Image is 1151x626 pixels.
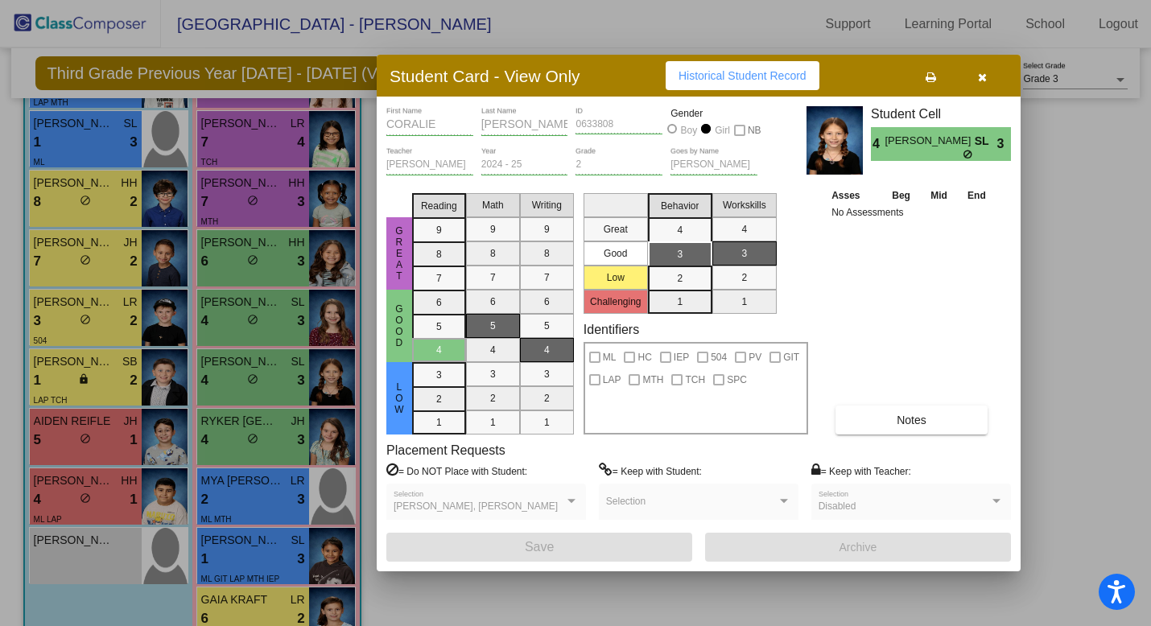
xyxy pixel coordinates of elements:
div: Girl [714,123,730,138]
span: PV [749,348,761,367]
span: Historical Student Record [679,69,807,82]
th: Asses [827,187,881,204]
span: 4 [871,134,885,154]
input: grade [575,159,662,171]
span: LAP [603,370,621,389]
th: Beg [881,187,920,204]
label: Identifiers [584,322,639,337]
button: Archive [705,533,1011,562]
span: SPC [727,370,747,389]
span: MTH [642,370,663,389]
span: Archive [840,541,877,554]
button: Save [386,533,692,562]
span: Low [392,381,406,415]
span: IEP [674,348,689,367]
span: Disabled [819,500,856,512]
span: Good [392,303,406,348]
span: [PERSON_NAME] [885,133,974,150]
th: End [957,187,996,204]
label: = Keep with Student: [599,463,702,479]
input: goes by name [670,159,757,171]
button: Historical Student Record [666,61,819,90]
button: Notes [835,406,988,434]
span: HC [637,348,651,367]
input: year [481,159,568,171]
label: = Do NOT Place with Student: [386,463,527,479]
span: TCH [685,370,705,389]
span: 504 [711,348,727,367]
span: NB [748,121,761,140]
span: Great [392,225,406,282]
span: 3 [997,134,1011,154]
mat-label: Gender [670,106,757,121]
span: GIT [783,348,799,367]
div: Boy [680,123,698,138]
th: Mid [921,187,957,204]
h3: Student Cell [871,106,1011,121]
span: ML [603,348,617,367]
span: [PERSON_NAME], [PERSON_NAME] [394,500,558,512]
label: Placement Requests [386,443,505,458]
h3: Student Card - View Only [390,66,580,86]
span: Save [525,540,554,554]
td: No Assessments [827,204,996,220]
input: teacher [386,159,473,171]
span: Notes [897,414,926,426]
label: = Keep with Teacher: [811,463,911,479]
input: Enter ID [575,119,662,130]
span: SL [975,133,997,150]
